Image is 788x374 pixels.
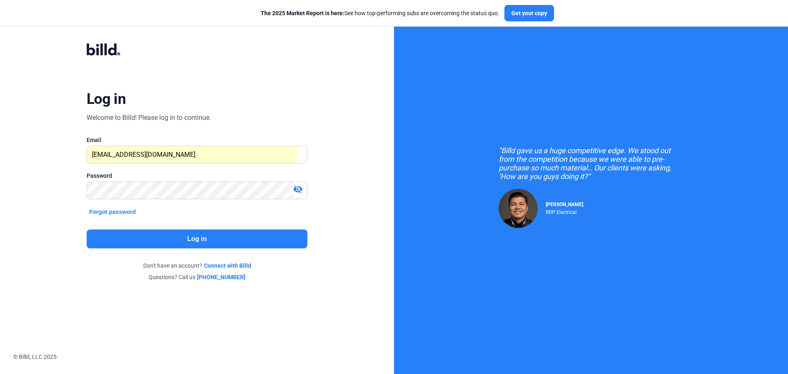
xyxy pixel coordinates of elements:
[87,262,307,270] div: Don't have an account?
[499,189,538,228] img: Raul Pacheco
[87,207,138,216] button: Forgot password
[546,207,583,215] div: RDP Electrical
[87,136,307,144] div: Email
[499,146,683,181] div: "Billd gave us a huge competitive edge. We stood out from the competition because we were able to...
[293,184,303,194] mat-icon: visibility_off
[87,229,307,248] button: Log in
[504,5,554,21] button: Get your copy
[87,113,211,123] div: Welcome to Billd! Please log in to continue.
[197,273,245,281] a: [PHONE_NUMBER]
[87,90,126,108] div: Log in
[204,262,251,270] a: Connect with Billd
[87,273,307,281] div: Questions? Call us
[261,9,499,17] div: See how top-performing subs are overcoming the status quo.
[87,172,307,180] div: Password
[261,10,344,16] span: The 2025 Market Report is here:
[546,202,583,207] span: [PERSON_NAME]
